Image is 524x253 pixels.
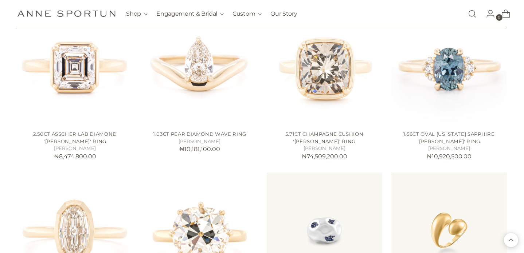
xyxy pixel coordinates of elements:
a: 5.71ct Champagne Cushion '[PERSON_NAME]' Ring [285,131,364,144]
a: Anne Sportun Fine Jewellery [17,10,116,17]
h5: [PERSON_NAME] [267,145,382,152]
h5: [PERSON_NAME] [142,138,257,145]
button: Shop [126,6,148,22]
a: Open search modal [465,7,480,21]
span: ₦74,509,200.00 [302,153,347,160]
a: 1.56ct Oval [US_STATE] Sapphire '[PERSON_NAME]' Ring [403,131,494,144]
h5: [PERSON_NAME] [391,145,507,152]
a: 5.71ct Champagne Cushion 'Haley' Ring [267,9,382,125]
a: 2.50ct Asscher Lab Diamond '[PERSON_NAME]' Ring [33,131,117,144]
a: 1.56ct Oval Montana Sapphire 'Kathleen' Ring [391,9,507,125]
a: Open cart modal [496,7,510,21]
button: Custom [232,6,262,22]
button: Back to top [504,233,518,247]
a: Our Story [270,6,297,22]
a: 1.03ct Pear Diamond Wave Ring [153,131,246,137]
h5: [PERSON_NAME] [17,145,133,152]
span: ₦10,920,500.00 [427,153,472,160]
span: 0 [496,14,503,21]
span: ₦8,474,800.00 [54,153,96,160]
button: Engagement & Bridal [156,6,224,22]
a: 1.03ct Pear Diamond Wave Ring [142,9,257,125]
span: ₦10,181,100.00 [179,146,220,153]
a: Go to the account page [480,7,495,21]
a: 2.50ct Asscher Lab Diamond 'Haley' Ring [17,9,133,125]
